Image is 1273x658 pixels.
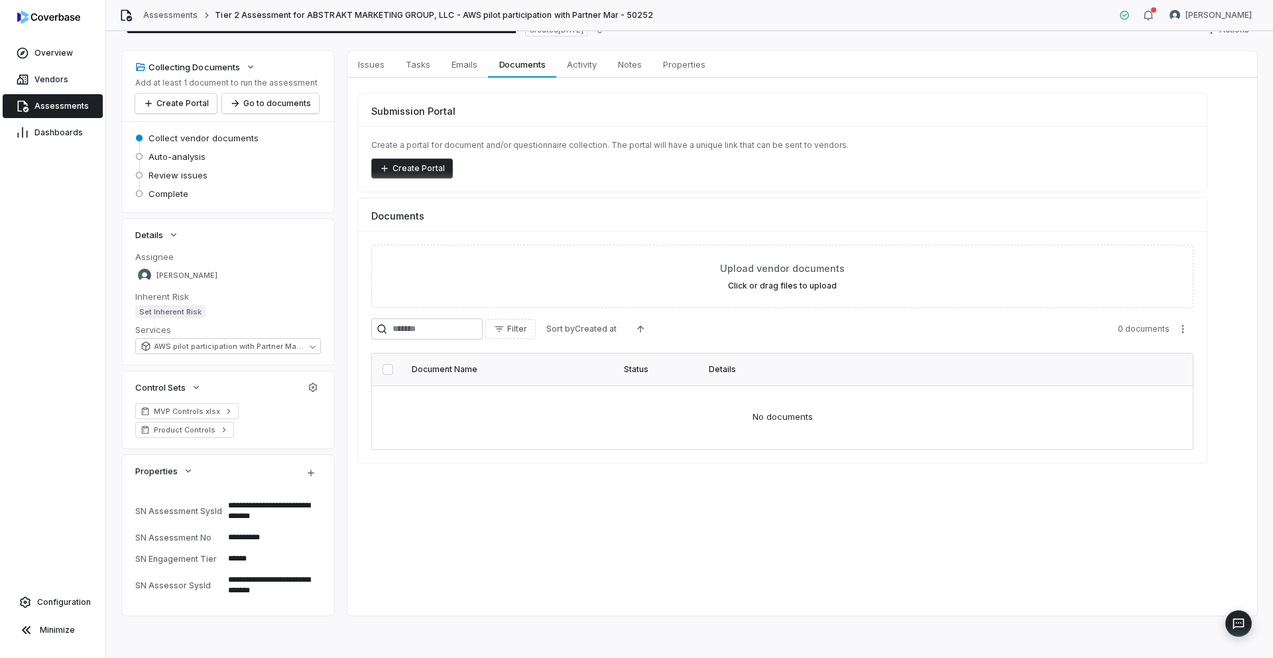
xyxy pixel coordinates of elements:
[154,425,215,435] span: Product Controls
[131,55,260,79] button: Collecting Documents
[3,94,103,118] a: Assessments
[135,533,223,543] div: SN Assessment No
[37,597,91,608] span: Configuration
[371,140,1193,151] p: Create a portal for document and/or questionnaire collection. The portal will have a unique link ...
[3,41,103,65] a: Overview
[562,56,602,73] span: Activity
[135,403,239,419] a: MVP Controls.xlsx
[154,342,304,352] span: AWS pilot participation with Partner Mar - 50252
[135,229,163,241] span: Details
[371,209,424,223] span: Documents
[34,127,83,138] span: Dashboards
[709,364,1153,375] div: Details
[17,11,80,24] img: logo-D7KZi-bG.svg
[613,56,647,73] span: Notes
[494,56,551,73] span: Documents
[1118,324,1170,334] span: 0 documents
[149,169,208,181] span: Review issues
[135,506,223,516] div: SN Assessment SysId
[222,94,319,113] button: Go to documents
[446,56,483,73] span: Emails
[627,319,654,339] button: Ascending
[135,291,321,302] dt: Inherent Risk
[412,364,608,375] div: Document Name
[149,132,259,144] span: Collect vendor documents
[1162,5,1260,25] button: Samuel Folarin avatar[PERSON_NAME]
[135,381,186,393] span: Control Sets
[131,223,183,247] button: Details
[156,271,217,281] span: [PERSON_NAME]
[40,625,75,635] span: Minimize
[149,188,188,200] span: Complete
[372,385,1193,449] td: No documents
[1185,10,1252,21] span: [PERSON_NAME]
[507,324,527,334] span: Filter
[624,364,693,375] div: Status
[34,101,89,111] span: Assessments
[485,319,536,339] button: Filter
[3,121,103,145] a: Dashboards
[371,159,453,178] button: Create Portal
[34,74,68,85] span: Vendors
[135,580,223,590] div: SN Assessor SysId
[135,554,223,564] div: SN Engagement Tier
[5,590,100,614] a: Configuration
[3,68,103,92] a: Vendors
[131,375,206,399] button: Control Sets
[720,261,845,275] span: Upload vendor documents
[135,251,321,263] dt: Assignee
[135,94,217,113] button: Create Portal
[149,151,206,163] span: Auto-analysis
[353,56,390,73] span: Issues
[143,10,198,21] a: Assessments
[135,61,240,73] div: Collecting Documents
[135,465,178,477] span: Properties
[131,459,198,483] button: Properties
[34,48,73,58] span: Overview
[135,78,319,88] p: Add at least 1 document to run the assessment
[5,617,100,643] button: Minimize
[135,422,234,438] a: Product Controls
[658,56,711,73] span: Properties
[1170,10,1180,21] img: Samuel Folarin avatar
[728,281,837,291] label: Click or drag files to upload
[135,305,206,318] span: Set Inherent Risk
[400,56,436,73] span: Tasks
[154,406,220,417] span: MVP Controls.xlsx
[371,104,455,118] span: Submission Portal
[635,324,646,334] svg: Ascending
[538,319,625,339] button: Sort byCreated at
[138,269,151,282] img: Samuel Folarin avatar
[135,324,321,336] dt: Services
[1172,319,1193,339] button: More actions
[215,10,653,21] span: Tier 2 Assessment for ABSTRAKT MARKETING GROUP, LLC​ - AWS pilot participation with Partner Mar -...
